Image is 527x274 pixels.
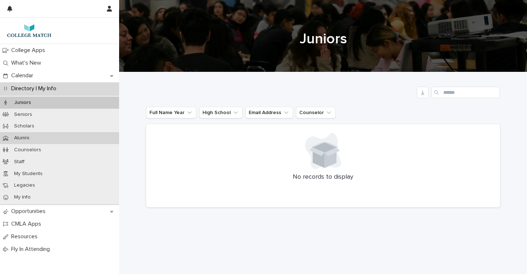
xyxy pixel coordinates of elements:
input: Search [431,87,500,98]
button: High School [199,107,243,118]
p: What's New [8,60,47,66]
p: Scholars [8,123,40,129]
p: Juniors [8,100,37,106]
p: CMLA Apps [8,221,47,227]
p: No records to display [155,173,491,181]
p: Legacies [8,182,41,188]
button: Counselor [296,107,336,118]
p: Calendar [8,72,39,79]
h1: Juniors [146,30,500,48]
p: Directory | My Info [8,85,62,92]
button: Email Address [245,107,293,118]
p: My Info [8,194,36,200]
p: My Students [8,171,48,177]
p: Resources [8,233,43,240]
p: Alumni [8,135,35,141]
img: 7lzNxMuQ9KqU1pwTAr0j [6,23,53,38]
button: Full Name Year [146,107,196,118]
p: Fly In Attending [8,246,56,253]
p: Seniors [8,112,38,118]
p: Opportunities [8,208,51,215]
p: Counselors [8,147,47,153]
p: College Apps [8,47,51,54]
p: Staff [8,159,30,165]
